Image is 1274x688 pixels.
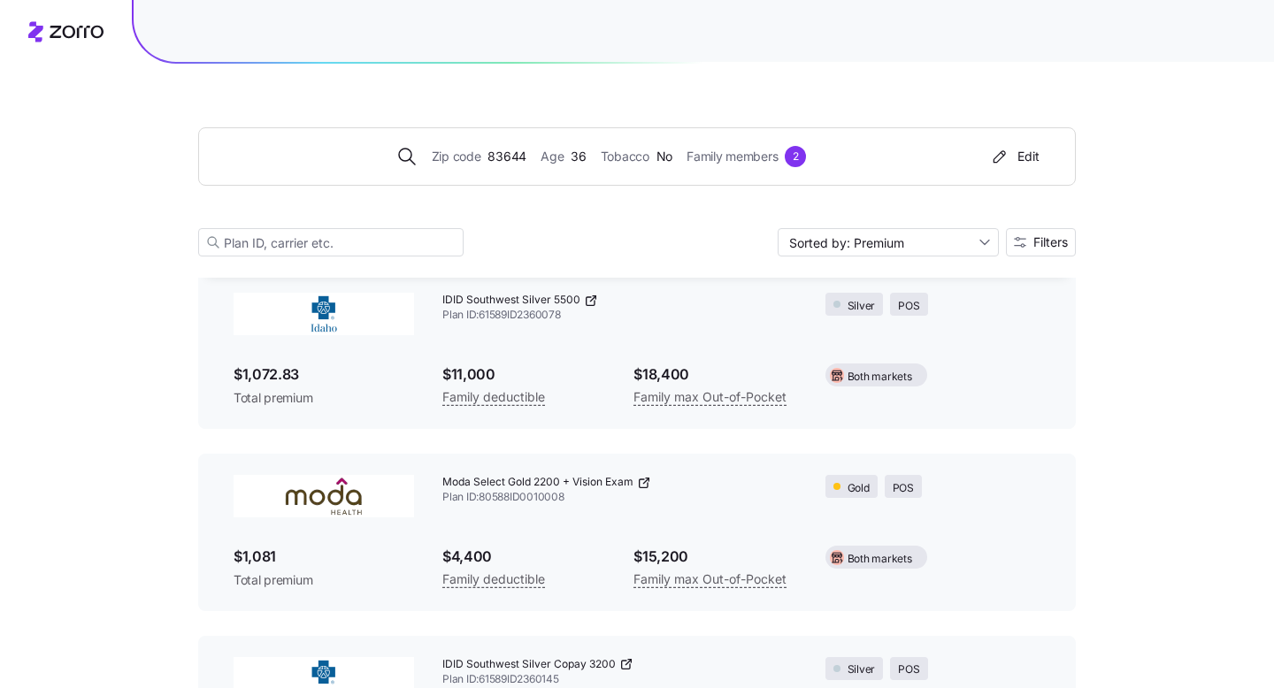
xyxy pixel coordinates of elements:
span: Plan ID: 61589ID2360145 [442,672,797,687]
span: Silver [848,661,876,678]
input: Sort by [778,228,999,256]
span: Family deductible [442,569,545,590]
span: Tobacco [601,147,649,166]
span: 36 [571,147,586,166]
img: BlueCross of Idaho [234,293,414,335]
span: Age [541,147,564,166]
span: Family members [687,147,778,166]
span: Plan ID: 61589ID2360078 [442,308,797,323]
span: Both markets [848,551,912,568]
span: Zip code [432,147,481,166]
div: Edit [989,148,1040,165]
span: POS [898,661,919,678]
img: Moda Health [234,475,414,517]
span: POS [893,480,914,497]
input: Plan ID, carrier etc. [198,228,464,256]
span: Filters [1033,236,1068,248]
span: 83644 [487,147,526,166]
span: Plan ID: 80588ID0010008 [442,490,797,505]
span: $1,072.83 [234,363,414,386]
span: Family deductible [442,386,545,408]
span: Family max Out-of-Pocket [633,386,787,408]
div: 2 [785,146,806,167]
span: Both markets [848,369,912,386]
span: No [656,147,672,166]
span: $15,200 [633,546,796,568]
span: $1,081 [234,546,414,568]
span: $18,400 [633,363,796,386]
span: Moda Select Gold 2200 + Vision Exam [442,475,633,490]
span: Family max Out-of-Pocket [633,569,787,590]
span: Total premium [234,389,414,407]
span: $4,400 [442,546,605,568]
span: $11,000 [442,363,605,386]
span: IDID Southwest Silver Copay 3200 [442,657,616,672]
span: Gold [848,480,870,497]
button: Edit [982,142,1047,171]
button: Filters [1006,228,1076,256]
span: Silver [848,298,876,315]
span: POS [898,298,919,315]
span: IDID Southwest Silver 5500 [442,293,580,308]
span: Total premium [234,571,414,589]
